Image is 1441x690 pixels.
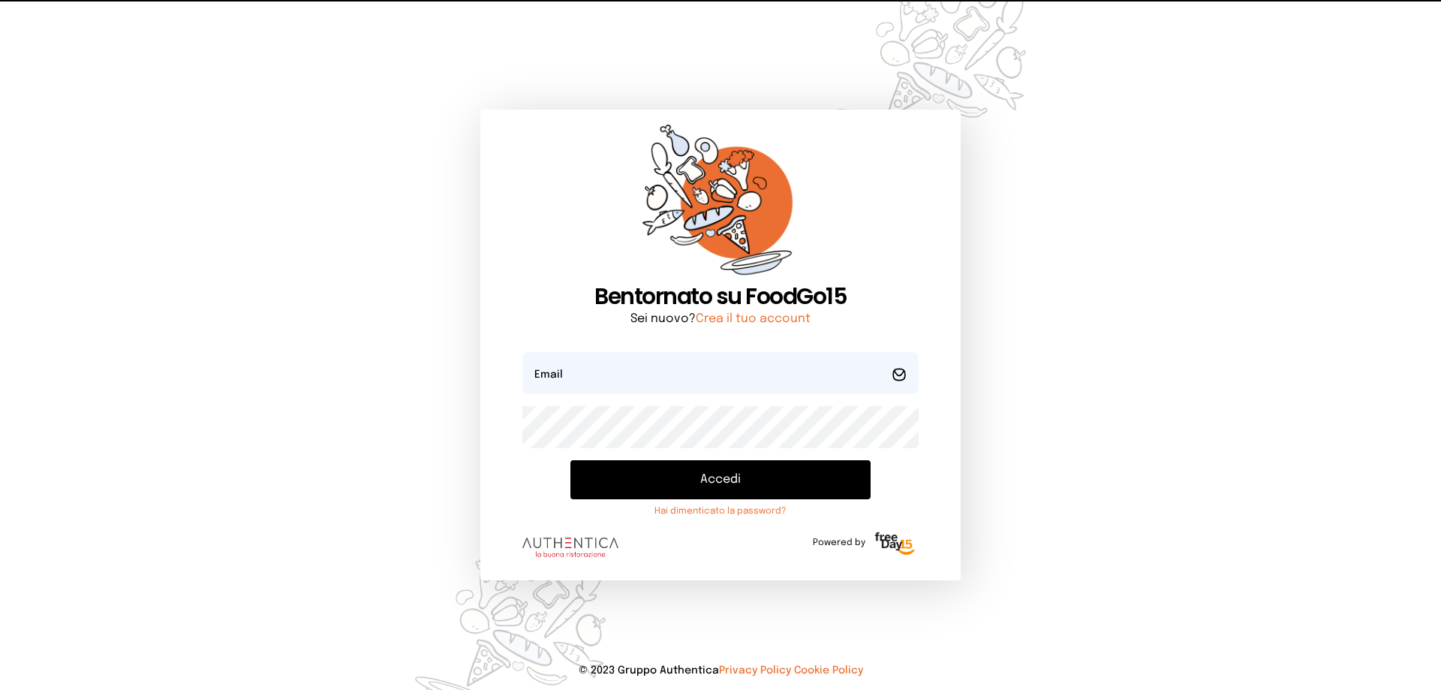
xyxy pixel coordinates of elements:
img: logo-freeday.3e08031.png [871,529,919,559]
img: logo.8f33a47.png [522,538,618,557]
a: Crea il tuo account [696,312,811,325]
h1: Bentornato su FoodGo15 [522,283,919,310]
img: sticker-orange.65babaf.png [642,125,799,283]
a: Cookie Policy [794,665,863,676]
a: Hai dimenticato la password? [570,505,871,517]
button: Accedi [570,460,871,499]
span: Powered by [813,537,865,549]
p: © 2023 Gruppo Authentica [24,663,1417,678]
p: Sei nuovo? [522,310,919,328]
a: Privacy Policy [719,665,791,676]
